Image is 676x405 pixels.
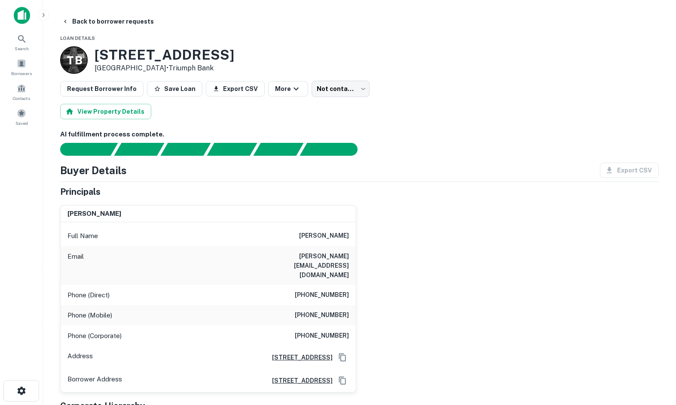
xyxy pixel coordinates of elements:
[633,336,676,378] iframe: Chat Widget
[114,143,164,156] div: Your request is received and processing...
[67,351,93,364] p: Address
[253,143,303,156] div: Principals found, still searching for contact information. This may take time...
[95,63,234,73] p: [GEOGRAPHIC_DATA] •
[60,36,95,41] span: Loan Details
[60,104,151,119] button: View Property Details
[15,120,28,127] span: Saved
[336,351,349,364] button: Copy Address
[60,130,659,139] h6: AI fulfillment process complete.
[300,143,368,156] div: AI fulfillment process complete.
[268,81,308,97] button: More
[95,47,234,63] h3: [STREET_ADDRESS]
[336,374,349,387] button: Copy Address
[67,374,122,387] p: Borrower Address
[60,163,127,178] h4: Buyer Details
[160,143,211,156] div: Documents found, AI parsing details...
[67,209,121,219] h6: [PERSON_NAME]
[295,331,349,341] h6: [PHONE_NUMBER]
[60,185,101,198] h5: Principals
[67,331,122,341] p: Phone (Corporate)
[312,81,370,97] div: Not contacted
[60,81,144,97] button: Request Borrower Info
[295,310,349,320] h6: [PHONE_NUMBER]
[67,231,98,241] p: Full Name
[147,81,202,97] button: Save Loan
[3,105,40,128] a: Saved
[13,95,30,102] span: Contacts
[50,143,114,156] div: Sending borrower request to AI...
[265,376,333,385] a: [STREET_ADDRESS]
[67,52,82,69] p: T B
[206,81,265,97] button: Export CSV
[58,14,157,29] button: Back to borrower requests
[14,7,30,24] img: capitalize-icon.png
[295,290,349,300] h6: [PHONE_NUMBER]
[3,55,40,79] a: Borrowers
[207,143,257,156] div: Principals found, AI now looking for contact information...
[15,45,29,52] span: Search
[299,231,349,241] h6: [PERSON_NAME]
[246,251,349,280] h6: [PERSON_NAME][EMAIL_ADDRESS][DOMAIN_NAME]
[3,80,40,103] a: Contacts
[11,70,32,77] span: Borrowers
[67,290,110,300] p: Phone (Direct)
[3,30,40,54] a: Search
[265,353,333,362] a: [STREET_ADDRESS]
[67,310,112,320] p: Phone (Mobile)
[67,251,84,280] p: Email
[168,64,214,72] a: Triumph Bank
